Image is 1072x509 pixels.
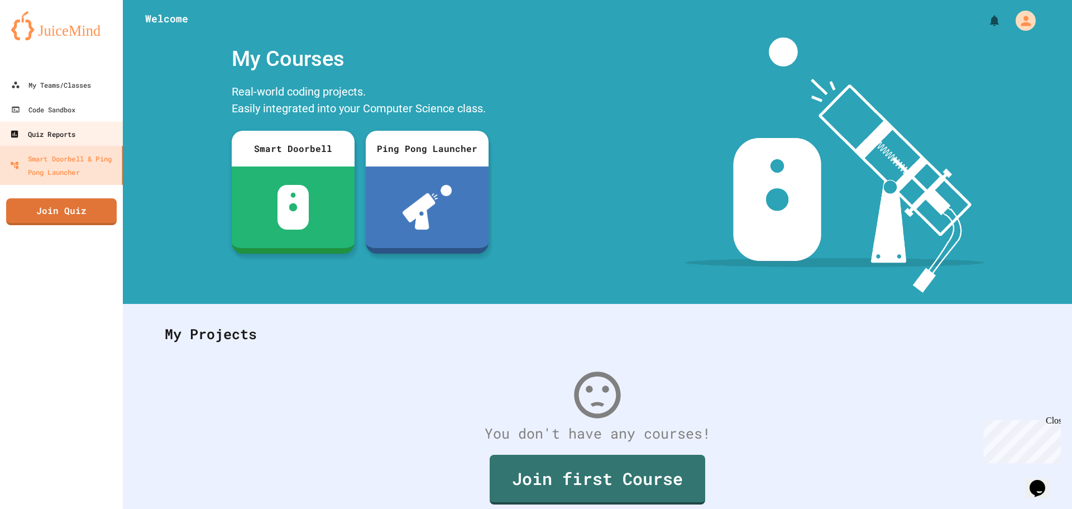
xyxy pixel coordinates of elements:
[11,11,112,40] img: logo-orange.svg
[979,416,1061,463] iframe: chat widget
[11,78,91,92] div: My Teams/Classes
[10,127,76,141] div: Quiz Reports
[4,4,77,71] div: Chat with us now!Close
[403,185,452,230] img: ppl-with-ball.png
[685,37,984,293] img: banner-image-my-projects.png
[226,80,494,122] div: Real-world coding projects. Easily integrated into your Computer Science class.
[154,423,1041,444] div: You don't have any courses!
[10,151,117,179] div: Smart Doorbell & Ping Pong Launcher
[277,185,309,230] img: sdb-white.svg
[6,198,117,225] a: Join Quiz
[490,455,705,505] a: Join first Course
[366,131,489,167] div: Ping Pong Launcher
[967,11,1004,30] div: My Notifications
[11,103,75,116] div: Code Sandbox
[154,312,1041,356] div: My Projects
[232,131,355,167] div: Smart Doorbell
[1004,8,1038,34] div: My Account
[226,37,494,80] div: My Courses
[1025,464,1061,498] iframe: chat widget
